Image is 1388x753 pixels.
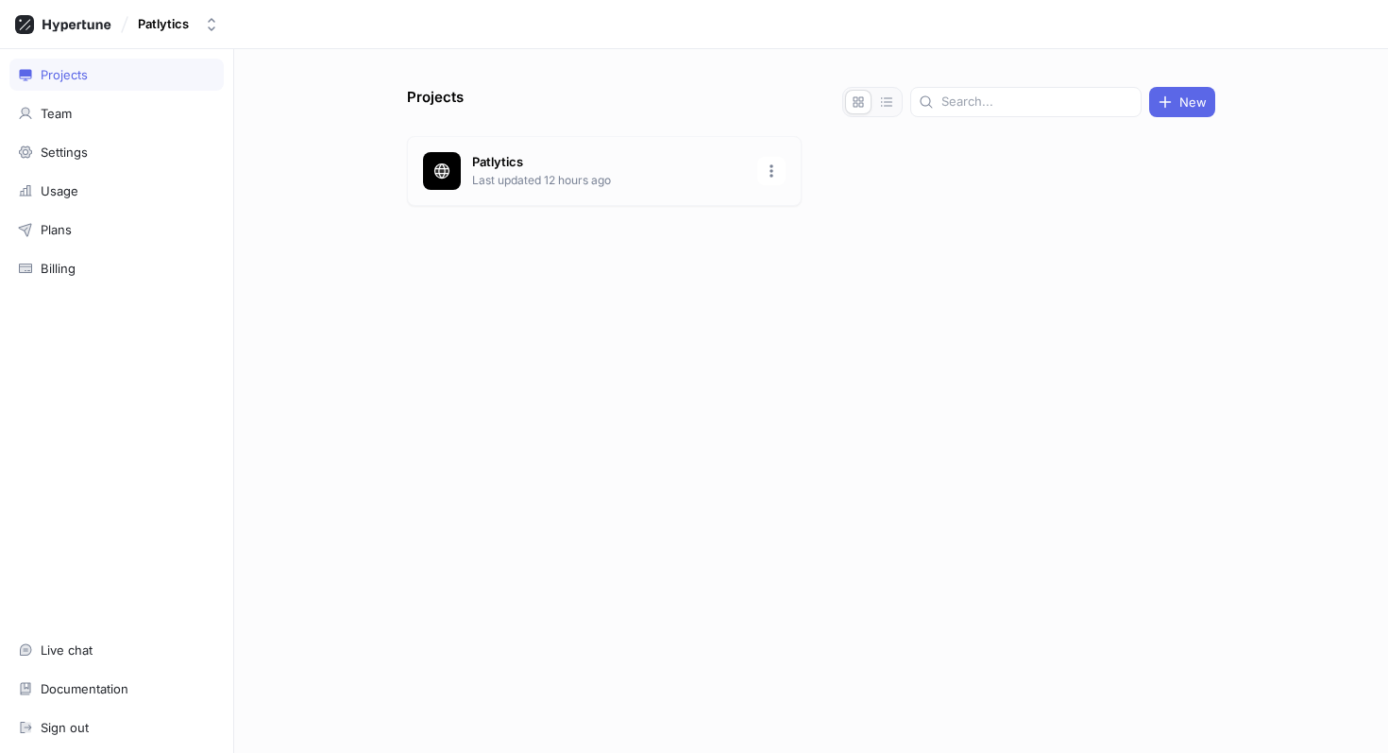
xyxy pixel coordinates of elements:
[1179,96,1207,108] span: New
[130,9,227,40] button: Patlytics
[472,172,746,189] p: Last updated 12 hours ago
[9,175,224,207] a: Usage
[9,214,224,246] a: Plans
[9,136,224,168] a: Settings
[41,720,89,735] div: Sign out
[9,59,224,91] a: Projects
[41,145,88,160] div: Settings
[9,252,224,284] a: Billing
[9,673,224,705] a: Documentation
[41,183,78,198] div: Usage
[41,261,76,276] div: Billing
[9,97,224,129] a: Team
[138,16,189,32] div: Patlytics
[41,681,128,696] div: Documentation
[1149,87,1215,117] button: New
[472,153,746,172] p: Patlytics
[41,106,72,121] div: Team
[41,642,93,658] div: Live chat
[941,93,1133,111] input: Search...
[41,222,72,237] div: Plans
[407,87,464,117] p: Projects
[41,67,88,82] div: Projects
